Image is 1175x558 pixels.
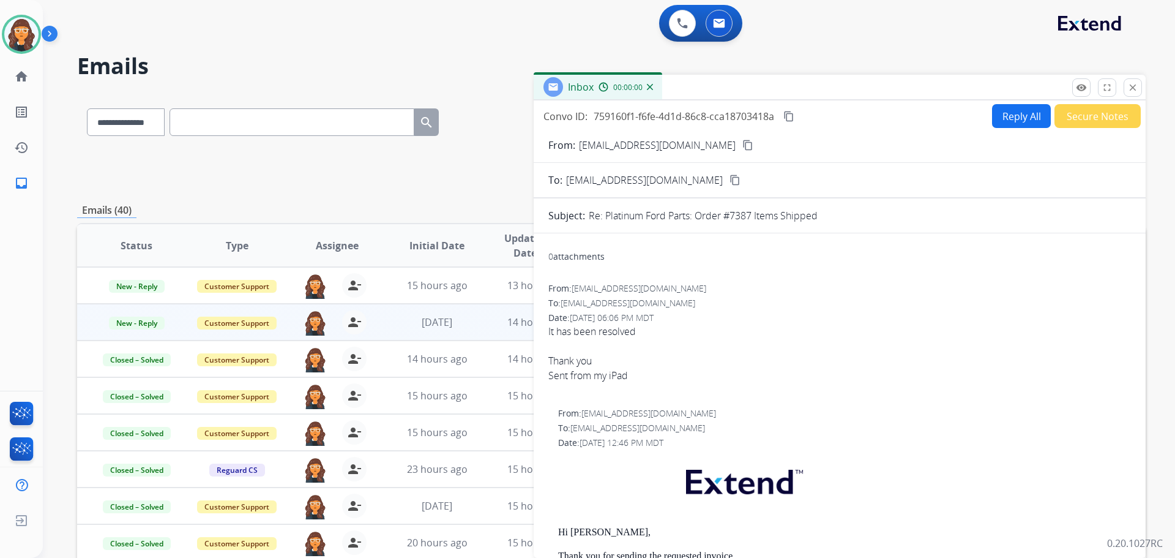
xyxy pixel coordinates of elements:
[566,173,723,187] span: [EMAIL_ADDRESS][DOMAIN_NAME]
[103,427,171,440] span: Closed – Solved
[507,462,568,476] span: 15 hours ago
[498,231,553,260] span: Updated Date
[121,238,152,253] span: Status
[561,297,695,309] span: [EMAIL_ADDRESS][DOMAIN_NAME]
[347,352,362,366] mat-icon: person_remove
[507,536,568,549] span: 15 hours ago
[303,457,327,483] img: agent-avatar
[507,499,568,513] span: 15 hours ago
[103,464,171,477] span: Closed – Solved
[507,426,568,439] span: 15 hours ago
[507,389,568,402] span: 15 hours ago
[14,176,29,190] mat-icon: inbox
[570,312,654,323] span: [DATE] 06:06 PM MDT
[209,464,265,477] span: Reguard CS
[594,110,774,123] span: 759160f1-f6fe-4d1d-86c8-cca18703418a
[303,420,327,446] img: agent-avatar
[558,437,1131,449] div: Date:
[197,353,277,366] span: Customer Support
[422,315,452,329] span: [DATE]
[580,437,663,448] span: [DATE] 12:46 PM MDT
[303,347,327,372] img: agent-avatar
[347,535,362,550] mat-icon: person_remove
[548,251,605,263] div: attachments
[548,251,553,262] span: 0
[422,499,452,513] span: [DATE]
[197,390,277,403] span: Customer Support
[109,280,165,293] span: New - Reply
[548,138,575,153] p: From:
[226,238,248,253] span: Type
[4,17,39,51] img: avatar
[347,388,362,403] mat-icon: person_remove
[613,83,643,92] span: 00:00:00
[347,499,362,513] mat-icon: person_remove
[1107,536,1163,551] p: 0.20.1027RC
[347,315,362,330] mat-icon: person_remove
[103,500,171,513] span: Closed – Solved
[14,140,29,155] mat-icon: history
[783,111,794,122] mat-icon: content_copy
[507,352,568,366] span: 14 hours ago
[409,238,464,253] span: Initial Date
[316,238,359,253] span: Assignee
[548,282,1131,295] div: From:
[992,104,1051,128] button: Reply All
[303,310,327,336] img: agent-avatar
[548,353,1131,398] div: Thank you
[1102,82,1113,93] mat-icon: fullscreen
[419,115,434,130] mat-icon: search
[303,494,327,519] img: agent-avatar
[407,536,468,549] span: 20 hours ago
[197,500,277,513] span: Customer Support
[197,280,277,293] span: Customer Support
[581,407,716,419] span: [EMAIL_ADDRESS][DOMAIN_NAME]
[548,208,585,223] p: Subject:
[548,324,1131,398] span: It has been resolved
[558,407,1131,420] div: From:
[568,80,594,94] span: Inbox
[197,427,277,440] span: Customer Support
[558,422,1131,434] div: To:
[671,455,815,503] img: extend.png
[14,105,29,119] mat-icon: list_alt
[407,426,468,439] span: 15 hours ago
[589,208,818,223] p: Re: Platinum Ford Parts: Order #7387 Items Shipped
[729,175,740,186] mat-icon: content_copy
[197,317,277,330] span: Customer Support
[548,368,1131,383] div: Sent from my iPad
[407,462,468,476] span: 23 hours ago
[548,173,562,187] p: To:
[1076,82,1087,93] mat-icon: remove_red_eye
[77,203,136,218] p: Emails (40)
[197,537,277,550] span: Customer Support
[507,315,568,329] span: 14 hours ago
[1127,82,1138,93] mat-icon: close
[742,140,753,151] mat-icon: content_copy
[1054,104,1141,128] button: Secure Notes
[407,389,468,402] span: 15 hours ago
[347,462,362,477] mat-icon: person_remove
[303,383,327,409] img: agent-avatar
[407,279,468,292] span: 15 hours ago
[543,109,587,124] p: Convo ID:
[303,273,327,299] img: agent-avatar
[548,312,1131,324] div: Date:
[303,530,327,556] img: agent-avatar
[109,317,165,330] span: New - Reply
[570,422,705,434] span: [EMAIL_ADDRESS][DOMAIN_NAME]
[558,527,1131,538] p: Hi [PERSON_NAME],
[103,353,171,366] span: Closed – Solved
[407,352,468,366] span: 14 hours ago
[14,69,29,84] mat-icon: home
[579,138,736,153] p: [EMAIL_ADDRESS][DOMAIN_NAME]
[548,297,1131,309] div: To:
[77,54,1146,78] h2: Emails
[103,390,171,403] span: Closed – Solved
[347,278,362,293] mat-icon: person_remove
[572,282,706,294] span: [EMAIL_ADDRESS][DOMAIN_NAME]
[347,425,362,440] mat-icon: person_remove
[103,537,171,550] span: Closed – Solved
[507,279,568,292] span: 13 hours ago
